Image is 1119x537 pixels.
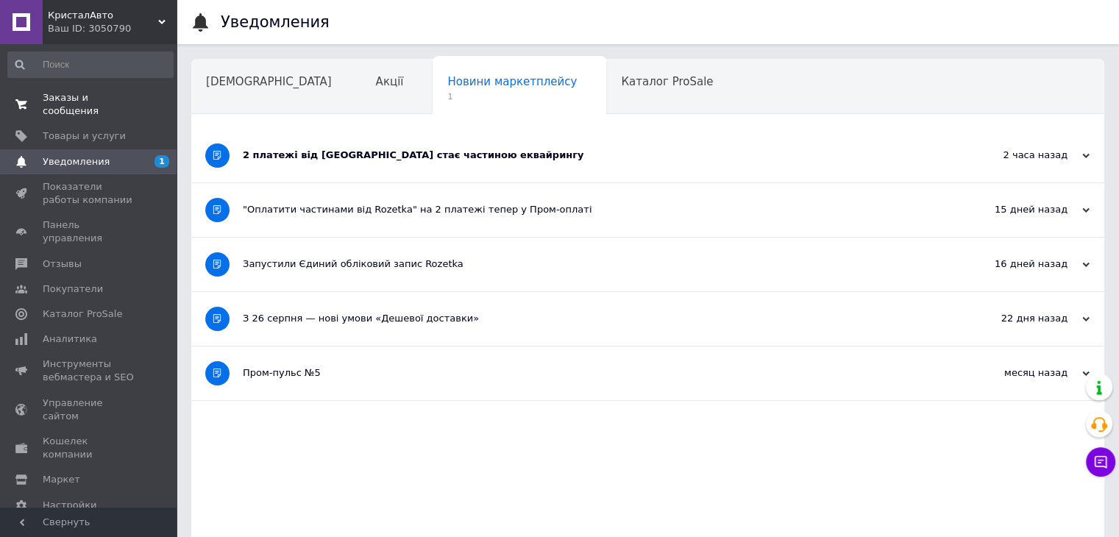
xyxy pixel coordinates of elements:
span: Уведомления [43,155,110,168]
div: "Оплатити частинами від Rozetka" на 2 платежі тепер у Пром-оплаті [243,203,942,216]
span: Товары и услуги [43,129,126,143]
span: Акції [376,75,404,88]
div: 2 платежі від [GEOGRAPHIC_DATA] стає частиною еквайрингу [243,149,942,162]
button: Чат с покупателем [1086,447,1115,477]
span: КристалАвто [48,9,158,22]
span: Новини маркетплейсу [447,75,577,88]
span: Маркет [43,473,80,486]
span: Аналитика [43,332,97,346]
span: Каталог ProSale [621,75,713,88]
span: 1 [447,91,577,102]
span: Каталог ProSale [43,307,122,321]
div: месяц назад [942,366,1090,380]
div: Пром-пульс №5 [243,366,942,380]
div: 22 дня назад [942,312,1090,325]
span: Отзывы [43,257,82,271]
div: Запустили Єдиний обліковий запис Rozetka [243,257,942,271]
div: Ваш ID: 3050790 [48,22,177,35]
span: Заказы и сообщения [43,91,136,118]
span: Инструменты вебмастера и SEO [43,358,136,384]
span: Настройки [43,499,96,512]
span: Кошелек компании [43,435,136,461]
div: 16 дней назад [942,257,1090,271]
div: З 26 серпня — нові умови «Дешевої доставки» [243,312,942,325]
span: Управление сайтом [43,396,136,423]
span: 1 [154,155,169,168]
input: Поиск [7,51,174,78]
div: 15 дней назад [942,203,1090,216]
span: Панель управления [43,218,136,245]
div: 2 часа назад [942,149,1090,162]
span: Показатели работы компании [43,180,136,207]
h1: Уведомления [221,13,330,31]
span: Покупатели [43,282,103,296]
span: [DEMOGRAPHIC_DATA] [206,75,332,88]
